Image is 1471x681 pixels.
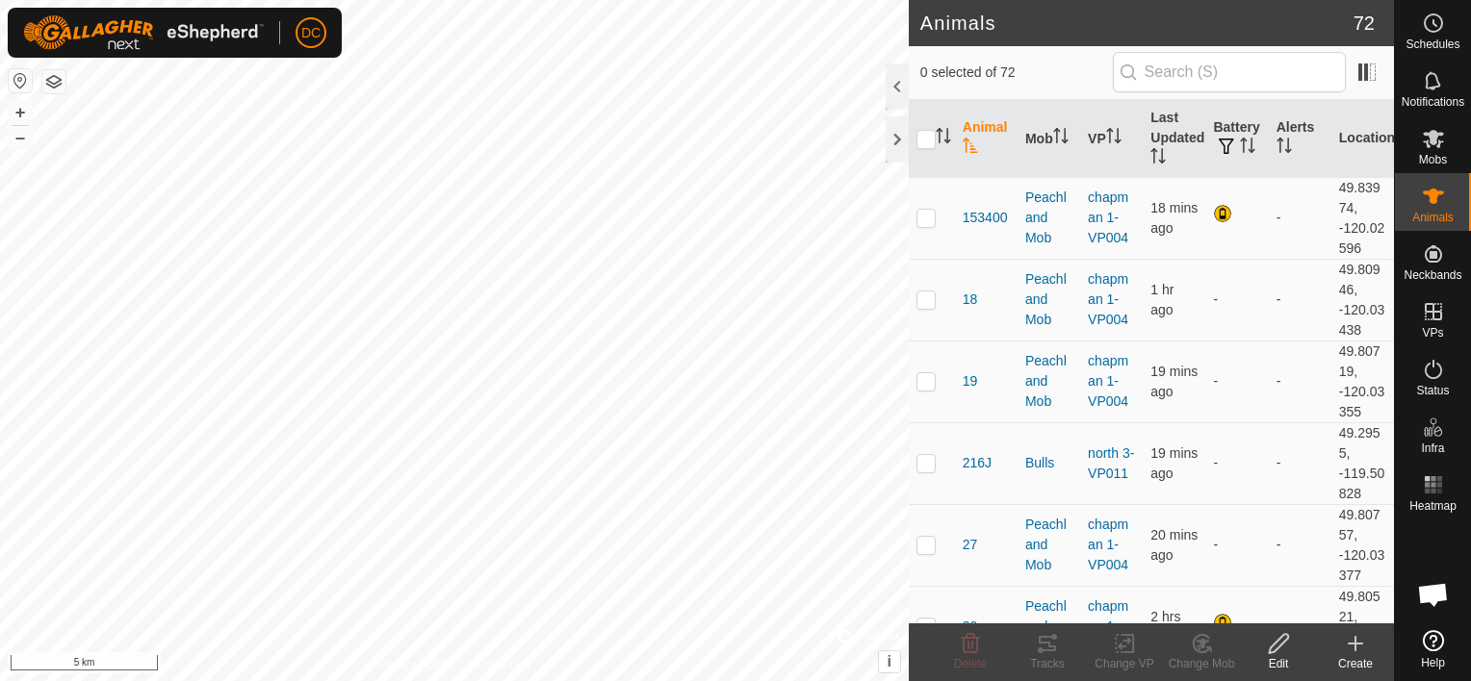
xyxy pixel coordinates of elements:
span: 30 [963,617,978,637]
td: - [1205,259,1268,340]
span: 72 [1354,9,1375,38]
p-sorticon: Activate to sort [1106,131,1122,146]
span: Infra [1421,442,1444,454]
span: Heatmap [1409,500,1457,512]
span: Help [1421,657,1445,668]
span: 153400 [963,208,1008,228]
a: north 3-VP011 [1088,445,1134,481]
button: Reset Map [9,69,32,92]
a: chapman 1-VP004 [1088,271,1128,327]
p-sorticon: Activate to sort [1053,131,1069,146]
div: Peachland Mob [1025,515,1072,575]
span: DC [301,23,321,43]
td: - [1205,340,1268,422]
div: Peachland Mob [1025,596,1072,657]
img: Gallagher Logo [23,15,264,50]
td: - [1269,422,1331,504]
div: Open chat [1405,566,1462,623]
span: Notifications [1402,96,1464,108]
a: chapman 1-VP004 [1088,517,1128,572]
button: Map Layers [42,70,65,93]
span: Animals [1412,212,1454,223]
span: 24 Sept 2025, 2:08 pm [1150,364,1198,399]
span: 18 [963,290,978,310]
div: Tracks [1009,655,1086,672]
a: chapman 1-VP004 [1088,189,1128,245]
p-sorticon: Activate to sort [1240,140,1255,156]
div: Peachland Mob [1025,351,1072,412]
button: – [9,126,32,149]
span: 19 [963,371,978,391]
td: - [1269,504,1331,586]
a: Contact Us [474,656,530,673]
th: Last Updated [1143,100,1205,178]
p-sorticon: Activate to sort [936,131,951,146]
span: VPs [1422,327,1443,339]
p-sorticon: Activate to sort [1150,151,1166,166]
div: Edit [1240,655,1317,672]
div: Peachland Mob [1025,269,1072,330]
td: - [1205,422,1268,504]
input: Search (S) [1113,52,1346,92]
span: Delete [954,657,988,670]
p-sorticon: Activate to sort [1277,140,1292,156]
div: Peachland Mob [1025,188,1072,248]
span: 0 selected of 72 [920,63,1113,83]
div: Change VP [1086,655,1163,672]
td: 49.80946, -120.03438 [1331,259,1394,340]
span: 24 Sept 2025, 2:08 pm [1150,200,1198,236]
td: 49.2955, -119.50828 [1331,422,1394,504]
td: 49.80521, -119.98882 [1331,586,1394,668]
a: Help [1395,622,1471,676]
a: Privacy Policy [378,656,451,673]
th: VP [1080,100,1143,178]
th: Battery [1205,100,1268,178]
td: 49.80719, -120.03355 [1331,340,1394,422]
td: 49.83974, -120.02596 [1331,177,1394,259]
span: 216J [963,453,992,473]
button: + [9,101,32,124]
span: 24 Sept 2025, 1:08 pm [1150,282,1174,317]
td: - [1269,177,1331,259]
span: 24 Sept 2025, 2:07 pm [1150,527,1198,563]
div: Change Mob [1163,655,1240,672]
td: - [1269,586,1331,668]
td: - [1269,259,1331,340]
a: chapman 1-VP004 [1088,353,1128,409]
span: Neckbands [1404,269,1461,281]
td: - [1269,340,1331,422]
th: Mob [1018,100,1080,178]
span: Status [1416,385,1449,396]
th: Location [1331,100,1394,178]
span: 27 [963,535,978,555]
span: i [888,653,891,669]
span: 24 Sept 2025, 2:08 pm [1150,445,1198,481]
a: chapman 1-VP004 [1088,598,1128,654]
span: Mobs [1419,154,1447,165]
button: i [879,651,900,672]
span: 24 Sept 2025, 12:08 pm [1150,609,1180,644]
td: - [1205,504,1268,586]
th: Alerts [1269,100,1331,178]
th: Animal [955,100,1018,178]
div: Create [1317,655,1394,672]
h2: Animals [920,12,1354,35]
td: 49.80757, -120.03377 [1331,504,1394,586]
span: Schedules [1406,38,1459,50]
div: Bulls [1025,453,1072,473]
p-sorticon: Activate to sort [963,140,978,156]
